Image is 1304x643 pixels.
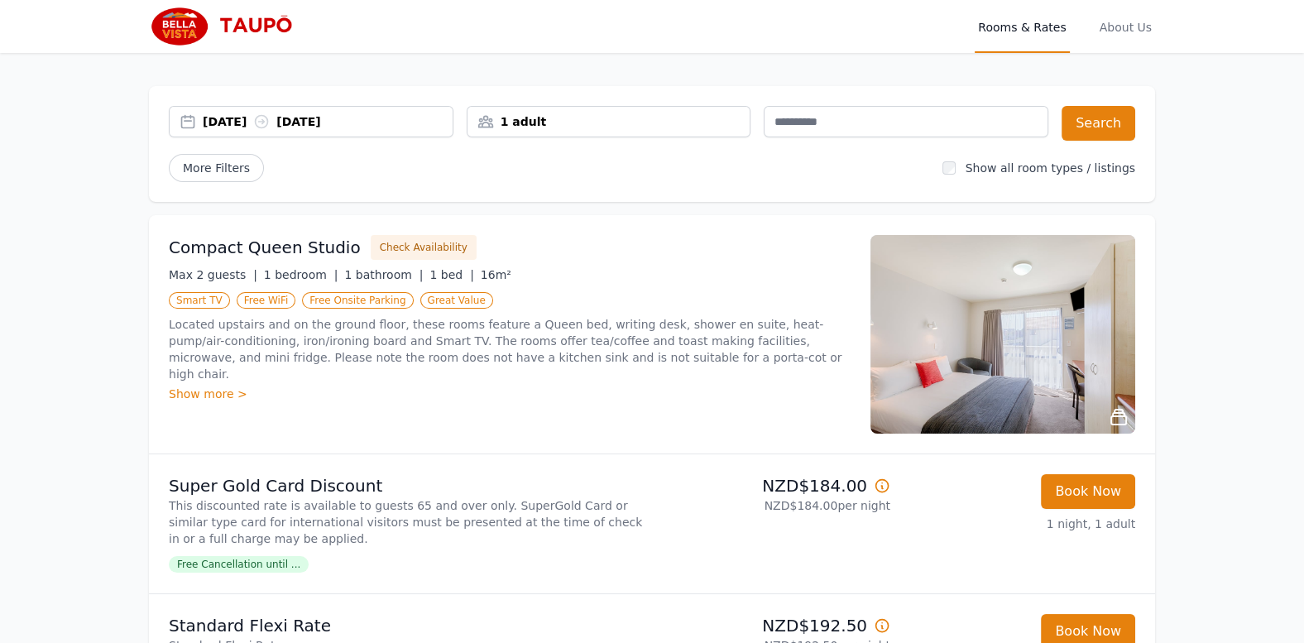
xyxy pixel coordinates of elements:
[429,268,473,281] span: 1 bed |
[371,235,477,260] button: Check Availability
[659,497,890,514] p: NZD$184.00 per night
[904,516,1135,532] p: 1 night, 1 adult
[1041,474,1135,509] button: Book Now
[344,268,423,281] span: 1 bathroom |
[302,292,413,309] span: Free Onsite Parking
[169,556,309,573] span: Free Cancellation until ...
[149,7,309,46] img: Bella Vista Taupo
[169,614,645,637] p: Standard Flexi Rate
[966,161,1135,175] label: Show all room types / listings
[169,154,264,182] span: More Filters
[169,292,230,309] span: Smart TV
[169,386,851,402] div: Show more >
[1062,106,1135,141] button: Search
[169,316,851,382] p: Located upstairs and on the ground floor, these rooms feature a Queen bed, writing desk, shower e...
[659,614,890,637] p: NZD$192.50
[237,292,296,309] span: Free WiFi
[169,474,645,497] p: Super Gold Card Discount
[169,268,257,281] span: Max 2 guests |
[467,113,750,130] div: 1 adult
[203,113,453,130] div: [DATE] [DATE]
[169,236,361,259] h3: Compact Queen Studio
[659,474,890,497] p: NZD$184.00
[169,497,645,547] p: This discounted rate is available to guests 65 and over only. SuperGold Card or similar type card...
[264,268,338,281] span: 1 bedroom |
[420,292,493,309] span: Great Value
[481,268,511,281] span: 16m²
